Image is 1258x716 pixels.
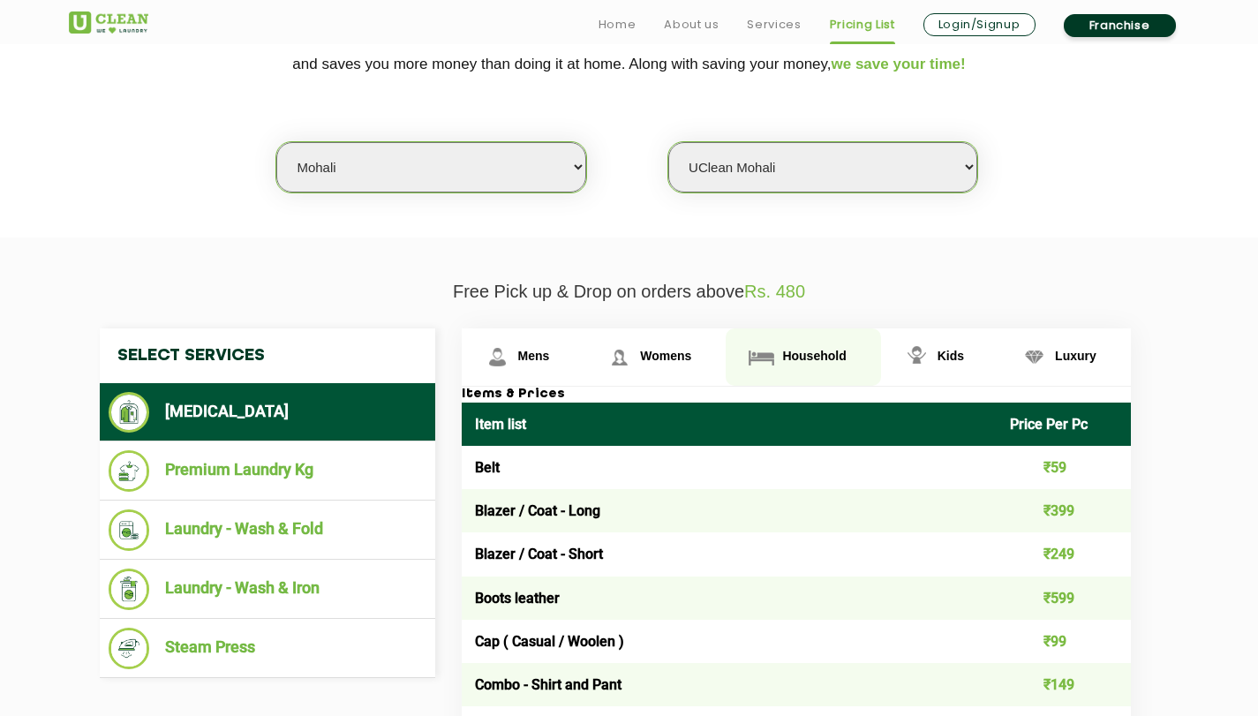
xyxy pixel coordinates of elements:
span: Womens [640,349,691,363]
h4: Select Services [100,328,435,383]
a: Franchise [1064,14,1176,37]
img: Kids [901,342,932,373]
td: ₹249 [997,532,1131,576]
img: UClean Laundry and Dry Cleaning [69,11,148,34]
li: Laundry - Wash & Iron [109,569,426,610]
img: Household [746,342,777,373]
span: Luxury [1055,349,1096,363]
img: Mens [482,342,513,373]
td: Cap ( Casual / Woolen ) [462,620,998,663]
img: Steam Press [109,628,150,669]
td: Blazer / Coat - Short [462,532,998,576]
li: Steam Press [109,628,426,669]
th: Item list [462,403,998,446]
a: Pricing List [830,14,895,35]
td: ₹59 [997,446,1131,489]
span: we save your time! [832,56,966,72]
td: Blazer / Coat - Long [462,489,998,532]
a: Services [747,14,801,35]
span: Mens [518,349,550,363]
td: Boots leather [462,577,998,620]
td: Combo - Shirt and Pant [462,663,998,706]
li: Premium Laundry Kg [109,450,426,492]
span: Kids [938,349,964,363]
p: Free Pick up & Drop on orders above [69,282,1190,302]
a: Login/Signup [923,13,1036,36]
img: Womens [604,342,635,373]
th: Price Per Pc [997,403,1131,446]
p: We make Laundry affordable by charging you per kilo and not per piece. Our monthly package pricin... [69,18,1190,79]
td: Belt [462,446,998,489]
h3: Items & Prices [462,387,1131,403]
img: Premium Laundry Kg [109,450,150,492]
li: [MEDICAL_DATA] [109,392,426,433]
img: Laundry - Wash & Fold [109,509,150,551]
td: ₹149 [997,663,1131,706]
img: Luxury [1019,342,1050,373]
a: Home [599,14,637,35]
li: Laundry - Wash & Fold [109,509,426,551]
img: Laundry - Wash & Iron [109,569,150,610]
td: ₹99 [997,620,1131,663]
img: Dry Cleaning [109,392,150,433]
a: About us [664,14,719,35]
span: Rs. 480 [744,282,805,301]
td: ₹399 [997,489,1131,532]
span: Household [782,349,846,363]
td: ₹599 [997,577,1131,620]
